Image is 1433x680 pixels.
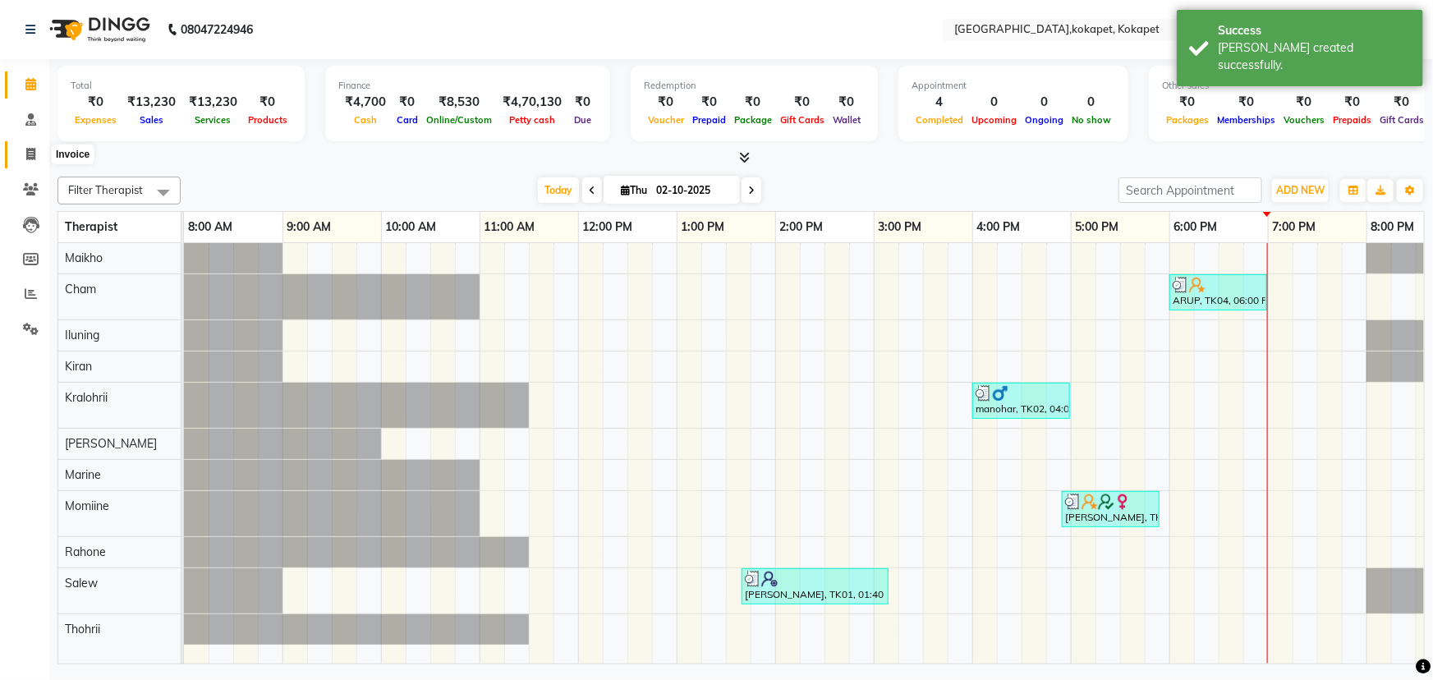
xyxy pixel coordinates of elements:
[1376,93,1428,112] div: ₹0
[65,436,157,451] span: [PERSON_NAME]
[480,215,540,239] a: 11:00 AM
[65,499,109,513] span: Momiine
[422,114,496,126] span: Online/Custom
[65,390,108,405] span: Kralohrii
[42,7,154,53] img: logo
[1367,215,1419,239] a: 8:00 PM
[244,93,292,112] div: ₹0
[1021,93,1068,112] div: 0
[382,215,441,239] a: 10:00 AM
[182,93,244,112] div: ₹13,230
[184,215,237,239] a: 8:00 AM
[1170,215,1222,239] a: 6:00 PM
[65,219,117,234] span: Therapist
[1218,22,1411,39] div: Success
[1329,93,1376,112] div: ₹0
[283,215,336,239] a: 9:00 AM
[65,250,103,265] span: Maikho
[776,215,828,239] a: 2:00 PM
[1218,39,1411,74] div: Bill created successfully.
[52,145,94,164] div: Invoice
[1279,93,1329,112] div: ₹0
[1213,93,1279,112] div: ₹0
[181,7,253,53] b: 08047224946
[65,576,98,590] span: Salew
[730,93,776,112] div: ₹0
[875,215,926,239] a: 3:00 PM
[1279,114,1329,126] span: Vouchers
[967,93,1021,112] div: 0
[71,93,121,112] div: ₹0
[191,114,236,126] span: Services
[570,114,595,126] span: Due
[1269,215,1320,239] a: 7:00 PM
[1272,179,1329,202] button: ADD NEW
[538,177,579,203] span: Today
[912,79,1115,93] div: Appointment
[393,93,422,112] div: ₹0
[644,114,688,126] span: Voucher
[912,114,967,126] span: Completed
[1162,93,1213,112] div: ₹0
[912,93,967,112] div: 4
[730,114,776,126] span: Package
[393,114,422,126] span: Card
[496,93,568,112] div: ₹4,70,130
[568,93,597,112] div: ₹0
[829,114,865,126] span: Wallet
[1276,184,1325,196] span: ADD NEW
[1171,277,1265,308] div: ARUP, TK04, 06:00 PM-07:00 PM, Foot Reflexology 30min (₹1500),Back Reflexology 30min (₹1500)
[1162,79,1428,93] div: Other sales
[65,622,100,636] span: Thohrii
[644,93,688,112] div: ₹0
[617,184,651,196] span: Thu
[973,215,1025,239] a: 4:00 PM
[967,114,1021,126] span: Upcoming
[65,467,101,482] span: Marine
[244,114,292,126] span: Products
[1329,114,1376,126] span: Prepaids
[121,93,182,112] div: ₹13,230
[974,385,1068,416] div: manohar, TK02, 04:00 PM-05:00 PM, Pain Therapy 30min (₹1500),Back Reflexology 30min (₹1500)
[338,79,597,93] div: Finance
[1072,215,1123,239] a: 5:00 PM
[776,93,829,112] div: ₹0
[65,544,106,559] span: Rahone
[1021,114,1068,126] span: Ongoing
[644,79,865,93] div: Redemption
[71,79,292,93] div: Total
[688,114,730,126] span: Prepaid
[65,359,92,374] span: Kiran
[829,93,865,112] div: ₹0
[350,114,381,126] span: Cash
[1213,114,1279,126] span: Memberships
[776,114,829,126] span: Gift Cards
[422,93,496,112] div: ₹8,530
[743,571,887,602] div: [PERSON_NAME], TK01, 01:40 PM-03:10 PM, Thai [MEDICAL_DATA] 60min (₹3000),Foot Reflexology 30min ...
[65,282,96,296] span: Cham
[338,93,393,112] div: ₹4,700
[71,114,121,126] span: Expenses
[651,178,733,203] input: 2025-10-02
[1063,494,1158,525] div: [PERSON_NAME], TK03, 04:55 PM-05:55 PM, Pain Therapy 60min (₹3000)
[688,93,730,112] div: ₹0
[677,215,729,239] a: 1:00 PM
[68,183,143,196] span: Filter Therapist
[1376,114,1428,126] span: Gift Cards
[579,215,637,239] a: 12:00 PM
[1068,114,1115,126] span: No show
[1068,93,1115,112] div: 0
[505,114,559,126] span: Petty cash
[1162,114,1213,126] span: Packages
[135,114,168,126] span: Sales
[65,328,99,342] span: Iluning
[1118,177,1262,203] input: Search Appointment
